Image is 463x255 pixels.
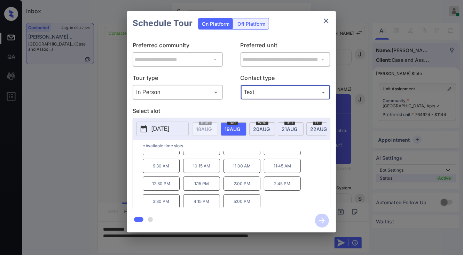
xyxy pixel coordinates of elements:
p: Select slot [133,107,330,118]
button: close [319,14,333,28]
div: In Person [134,87,221,98]
span: wed [256,121,268,125]
div: date-select [249,122,275,136]
p: Contact type [241,74,331,85]
p: 11:45 AM [264,159,301,173]
div: date-select [306,122,332,136]
div: Text [242,87,329,98]
span: tue [227,121,238,125]
p: 10:15 AM [183,159,220,173]
button: [DATE] [136,122,189,136]
p: [DATE] [151,125,169,133]
div: date-select [278,122,304,136]
p: Tour type [133,74,223,85]
span: 20 AUG [253,126,270,132]
h2: Schedule Tour [127,11,198,35]
p: 9:30 AM [143,159,180,173]
p: 2:45 PM [264,176,301,191]
p: 2:00 PM [223,176,260,191]
div: Off Platform [234,18,269,29]
p: 5:00 PM [223,194,260,208]
p: 1:15 PM [183,176,220,191]
span: 21 AUG [282,126,297,132]
div: On Platform [198,18,233,29]
div: date-select [221,122,246,136]
p: 11:00 AM [223,159,260,173]
button: btn-next [311,212,333,230]
span: fri [313,121,322,125]
p: Preferred unit [241,41,331,52]
p: Preferred community [133,41,223,52]
p: *Available time slots [143,140,330,152]
p: 12:30 PM [143,176,180,191]
p: 4:15 PM [183,194,220,208]
span: 22 AUG [310,126,327,132]
p: 3:30 PM [143,194,180,208]
span: 19 AUG [225,126,240,132]
span: thu [284,121,295,125]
